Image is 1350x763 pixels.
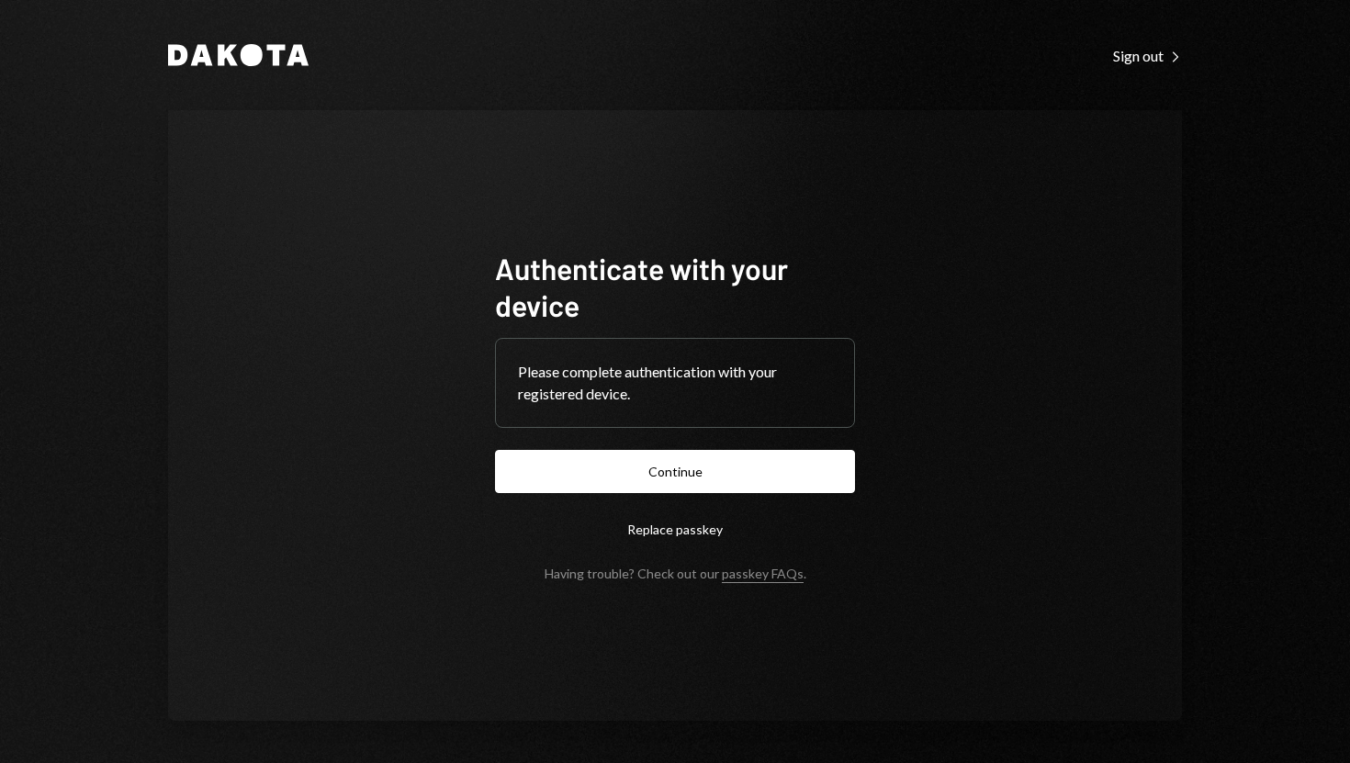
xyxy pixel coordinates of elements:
[722,566,804,583] a: passkey FAQs
[495,250,855,323] h1: Authenticate with your device
[495,508,855,551] button: Replace passkey
[1113,47,1182,65] div: Sign out
[495,450,855,493] button: Continue
[545,566,806,581] div: Having trouble? Check out our .
[1113,45,1182,65] a: Sign out
[518,361,832,405] div: Please complete authentication with your registered device.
